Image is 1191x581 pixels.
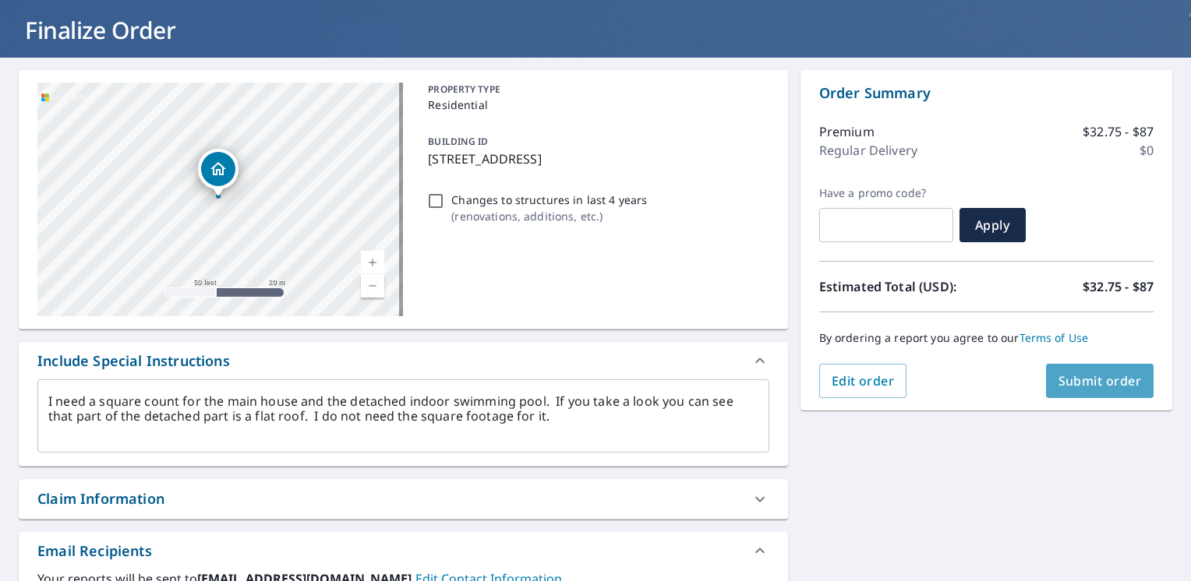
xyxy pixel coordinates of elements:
[48,394,758,438] textarea: I need a square count for the main house and the detached indoor swimming pool. If you take a loo...
[19,479,788,519] div: Claim Information
[819,141,917,160] p: Regular Delivery
[428,83,762,97] p: PROPERTY TYPE
[960,208,1026,242] button: Apply
[819,331,1154,345] p: By ordering a report you agree to our
[819,277,987,296] p: Estimated Total (USD):
[1140,141,1154,160] p: $0
[37,350,230,371] div: Include Special Instructions
[1083,122,1154,141] p: $32.75 - $87
[19,532,788,569] div: Email Recipients
[451,208,647,224] p: ( renovations, additions, etc. )
[428,150,762,168] p: [STREET_ADDRESS]
[1020,330,1089,345] a: Terms of Use
[1058,372,1142,389] span: Submit order
[451,192,647,208] p: Changes to structures in last 4 years
[19,342,788,379] div: Include Special Instructions
[428,135,488,148] p: BUILDING ID
[972,217,1013,234] span: Apply
[1046,364,1154,398] button: Submit order
[819,122,875,141] p: Premium
[819,83,1154,104] p: Order Summary
[198,149,239,197] div: Dropped pin, building 1, Residential property, 7127 W Harness Ln Columbus, IN 47201
[19,14,1172,46] h1: Finalize Order
[819,364,907,398] button: Edit order
[361,251,384,274] a: Current Level 19, Zoom In
[1083,277,1154,296] p: $32.75 - $87
[819,186,953,200] label: Have a promo code?
[361,274,384,298] a: Current Level 19, Zoom Out
[428,97,762,113] p: Residential
[37,488,164,509] div: Claim Information
[832,372,895,389] span: Edit order
[37,541,152,562] div: Email Recipients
